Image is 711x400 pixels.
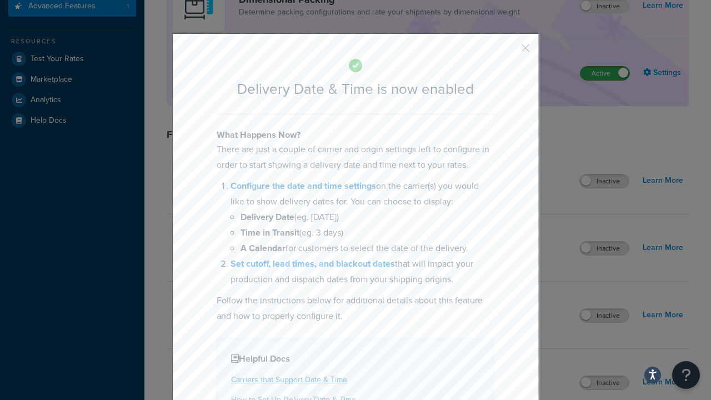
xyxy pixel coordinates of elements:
li: (eg. 3 days) [241,225,494,241]
p: Follow the instructions below for additional details about this feature and how to properly confi... [217,293,494,324]
h4: What Happens Now? [217,128,494,142]
b: Time in Transit [241,226,299,239]
li: that will impact your production and dispatch dates from your shipping origins. [231,256,494,287]
p: There are just a couple of carrier and origin settings left to configure in order to start showin... [217,142,494,173]
li: for customers to select the date of the delivery. [241,241,494,256]
h4: Helpful Docs [231,352,480,366]
a: Set cutoff, lead times, and blackout dates [231,257,395,270]
li: on the carrier(s) you would like to show delivery dates for. You can choose to display: [231,178,494,256]
a: Configure the date and time settings [231,179,376,192]
b: A Calendar [241,242,286,254]
b: Delivery Date [241,211,294,223]
a: Carriers that Support Date & Time [231,374,347,386]
li: (eg. [DATE]) [241,209,494,225]
h2: Delivery Date & Time is now enabled [217,81,494,97]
